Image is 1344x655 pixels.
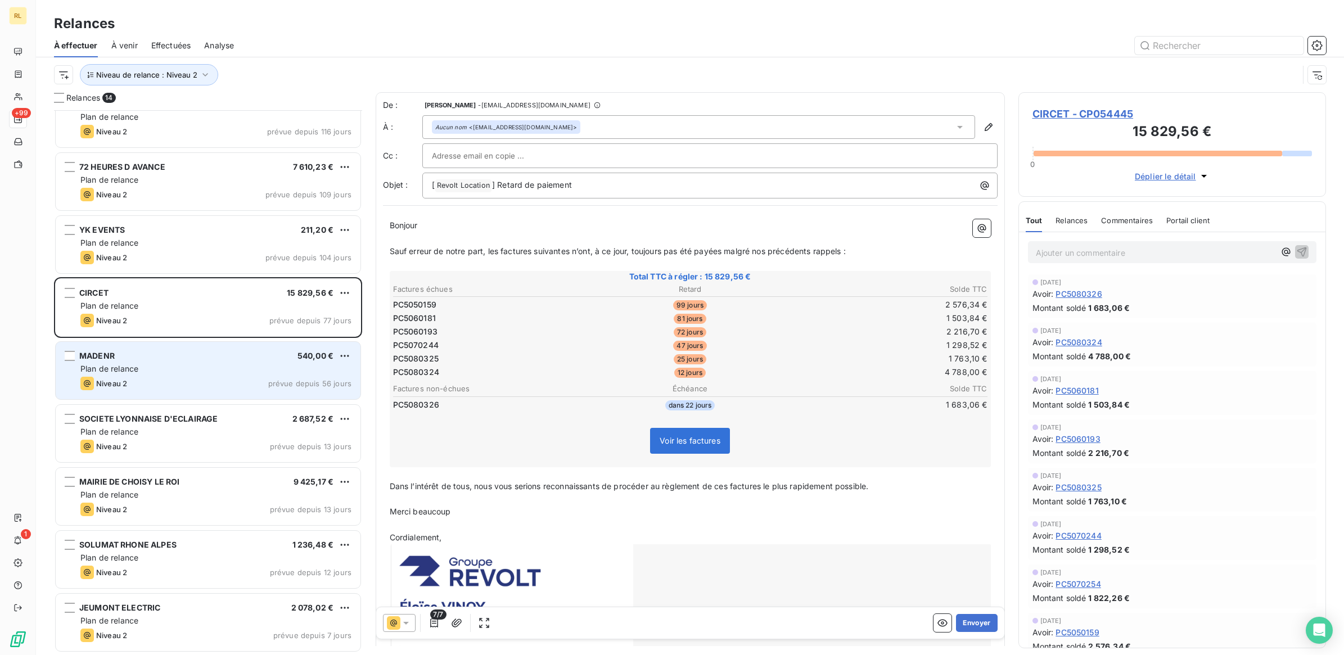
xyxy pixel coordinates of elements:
[390,507,451,516] span: Merci beaucoup
[1040,279,1062,286] span: [DATE]
[790,339,988,351] td: 1 298,52 €
[790,353,988,365] td: 1 763,10 €
[54,13,115,34] h3: Relances
[80,616,138,625] span: Plan de relance
[391,271,989,282] span: Total TTC à régler : 15 829,56 €
[1032,530,1054,541] span: Avoir :
[294,477,334,486] span: 9 425,17 €
[956,614,997,632] button: Envoyer
[270,505,351,514] span: prévue depuis 13 jours
[96,190,127,199] span: Niveau 2
[1088,495,1127,507] span: 1 763,10 €
[1056,288,1102,300] span: PC5080326
[293,162,334,171] span: 7 610,23 €
[151,40,191,51] span: Effectuées
[79,603,160,612] span: JEUMONT ELECTRIC
[1056,385,1098,396] span: PC5060181
[96,442,127,451] span: Niveau 2
[96,631,127,640] span: Niveau 2
[1040,376,1062,382] span: [DATE]
[1040,617,1062,624] span: [DATE]
[478,102,590,109] span: - [EMAIL_ADDRESS][DOMAIN_NAME]
[393,299,436,310] span: PC5050159
[1032,481,1054,493] span: Avoir :
[79,477,179,486] span: MAIRIE DE CHOISY LE ROI
[432,180,435,189] span: [
[591,383,789,395] th: Échéance
[297,351,333,360] span: 540,00 €
[1040,424,1062,431] span: [DATE]
[790,299,988,311] td: 2 576,34 €
[1030,160,1035,169] span: 0
[79,351,115,360] span: MADENR
[301,225,333,234] span: 211,20 €
[273,631,351,640] span: prévue depuis 7 jours
[674,368,706,378] span: 12 jours
[393,326,438,337] span: PC5060193
[390,246,846,256] span: Sauf erreur de notre part, les factures suivantes n’ont, à ce jour, toujours pas été payées malgr...
[66,92,100,103] span: Relances
[1135,170,1196,182] span: Déplier le détail
[79,414,218,423] span: SOCIETE LYONNAISE D'ECLAIRAGE
[1056,216,1088,225] span: Relances
[79,225,125,234] span: YK EVENTS
[1032,592,1086,604] span: Montant soldé
[1088,399,1130,410] span: 1 503,84 €
[1040,569,1062,576] span: [DATE]
[80,427,138,436] span: Plan de relance
[292,414,334,423] span: 2 687,52 €
[393,383,590,395] th: Factures non-échues
[9,7,27,25] div: RL
[1032,106,1313,121] span: CIRCET - CP054445
[96,316,127,325] span: Niveau 2
[390,220,418,230] span: Bonjour
[660,436,720,445] span: Voir les factures
[435,123,578,131] div: <[EMAIL_ADDRESS][DOMAIN_NAME]>
[435,123,467,131] em: Aucun nom
[80,364,138,373] span: Plan de relance
[393,283,590,295] th: Factures échues
[1056,578,1101,590] span: PC5070254
[80,175,138,184] span: Plan de relance
[1032,626,1054,638] span: Avoir :
[80,490,138,499] span: Plan de relance
[1056,626,1099,638] span: PC5050159
[1032,336,1054,348] span: Avoir :
[790,383,988,395] th: Solde TTC
[1032,121,1313,144] h3: 15 829,56 €
[79,288,109,297] span: CIRCET
[80,238,138,247] span: Plan de relance
[432,147,553,164] input: Adresse email en copie ...
[9,630,27,648] img: Logo LeanPay
[1056,481,1101,493] span: PC5080325
[1032,288,1054,300] span: Avoir :
[1088,302,1130,314] span: 1 683,06 €
[1166,216,1210,225] span: Portail client
[1088,350,1131,362] span: 4 788,00 €
[383,100,422,111] span: De :
[96,253,127,262] span: Niveau 2
[270,568,351,577] span: prévue depuis 12 jours
[393,399,590,411] td: PC5080326
[1040,327,1062,334] span: [DATE]
[1032,385,1054,396] span: Avoir :
[54,110,362,655] div: grid
[383,150,422,161] label: Cc :
[1131,170,1213,183] button: Déplier le détail
[492,180,572,189] span: ] Retard de paiement
[79,162,165,171] span: 72 HEURES D AVANCE
[270,442,351,451] span: prévue depuis 13 jours
[393,340,439,351] span: PC5070244
[111,40,138,51] span: À venir
[265,190,351,199] span: prévue depuis 109 jours
[292,540,334,549] span: 1 236,48 €
[96,379,127,388] span: Niveau 2
[393,313,436,324] span: PC5060181
[267,127,351,136] span: prévue depuis 116 jours
[80,112,138,121] span: Plan de relance
[1040,521,1062,527] span: [DATE]
[1088,640,1131,652] span: 2 576,34 €
[591,283,789,295] th: Retard
[790,283,988,295] th: Solde TTC
[102,93,115,103] span: 14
